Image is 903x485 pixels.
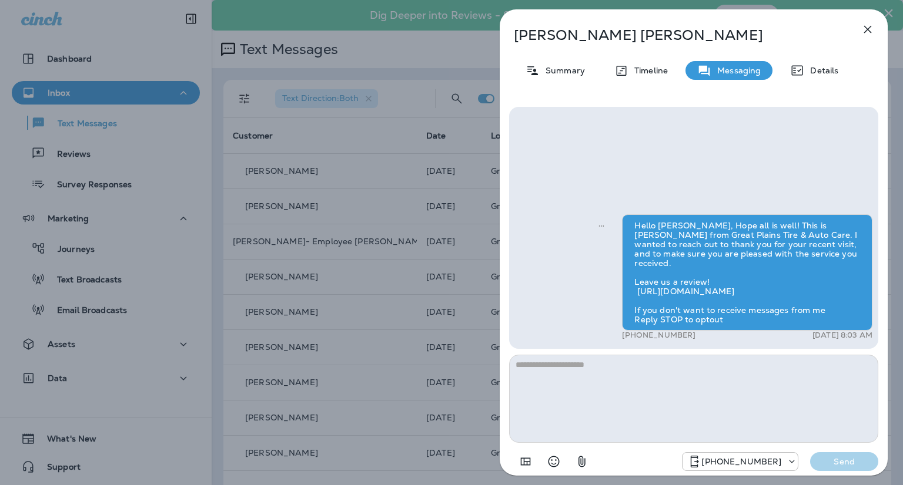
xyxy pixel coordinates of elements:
p: Summary [540,66,585,75]
span: Sent [598,220,604,230]
p: Timeline [628,66,668,75]
div: +1 (918) 203-8556 [683,454,798,469]
p: Details [804,66,838,75]
p: [PHONE_NUMBER] [701,457,781,466]
p: Messaging [711,66,761,75]
p: [PERSON_NAME] [PERSON_NAME] [514,27,835,43]
button: Select an emoji [542,450,566,473]
div: Hello [PERSON_NAME], Hope all is well! This is [PERSON_NAME] from Great Plains Tire & Auto Care. ... [622,214,872,331]
button: Add in a premade template [514,450,537,473]
p: [DATE] 8:03 AM [812,331,872,340]
p: [PHONE_NUMBER] [622,331,695,340]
